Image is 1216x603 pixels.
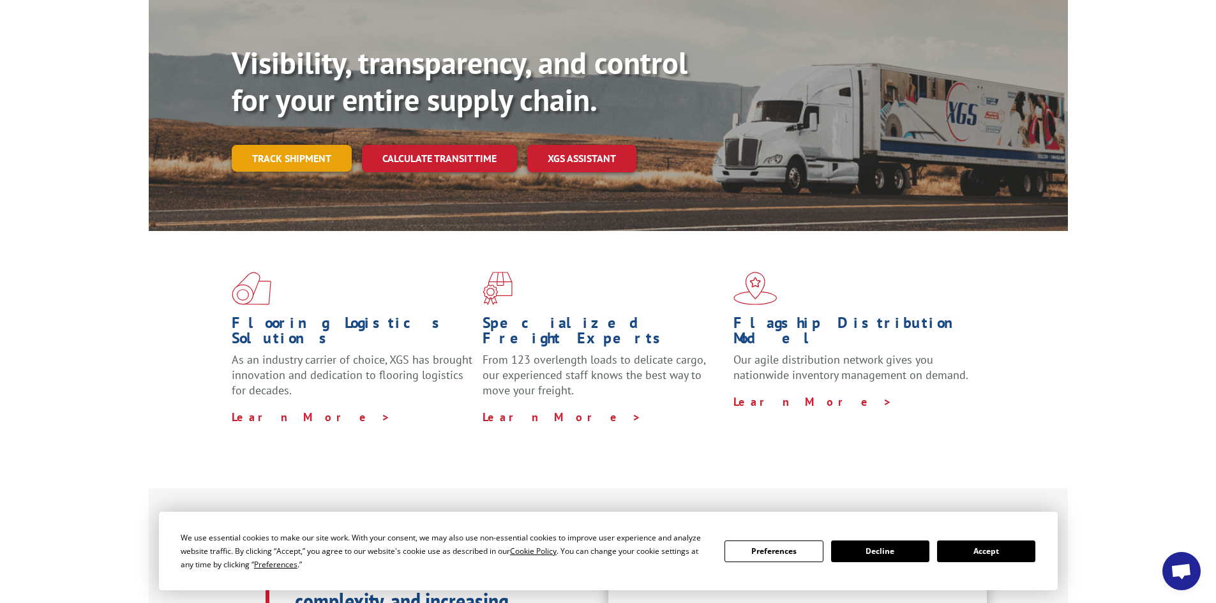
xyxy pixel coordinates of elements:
[483,315,724,352] h1: Specialized Freight Experts
[483,352,724,409] p: From 123 overlength loads to delicate cargo, our experienced staff knows the best way to move you...
[510,546,557,556] span: Cookie Policy
[483,410,642,424] a: Learn More >
[483,272,513,305] img: xgs-icon-focused-on-flooring-red
[232,352,472,398] span: As an industry carrier of choice, XGS has brought innovation and dedication to flooring logistics...
[733,352,968,382] span: Our agile distribution network gives you nationwide inventory management on demand.
[733,315,975,352] h1: Flagship Distribution Model
[181,531,709,571] div: We use essential cookies to make our site work. With your consent, we may also use non-essential ...
[159,512,1058,590] div: Cookie Consent Prompt
[232,43,687,119] b: Visibility, transparency, and control for your entire supply chain.
[232,315,473,352] h1: Flooring Logistics Solutions
[733,272,777,305] img: xgs-icon-flagship-distribution-model-red
[527,145,636,172] a: XGS ASSISTANT
[724,540,823,562] button: Preferences
[831,540,929,562] button: Decline
[937,540,1035,562] button: Accept
[1162,552,1201,590] a: Open chat
[362,145,517,172] a: Calculate transit time
[254,559,297,570] span: Preferences
[232,145,352,172] a: Track shipment
[232,410,391,424] a: Learn More >
[733,394,892,409] a: Learn More >
[232,272,271,305] img: xgs-icon-total-supply-chain-intelligence-red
